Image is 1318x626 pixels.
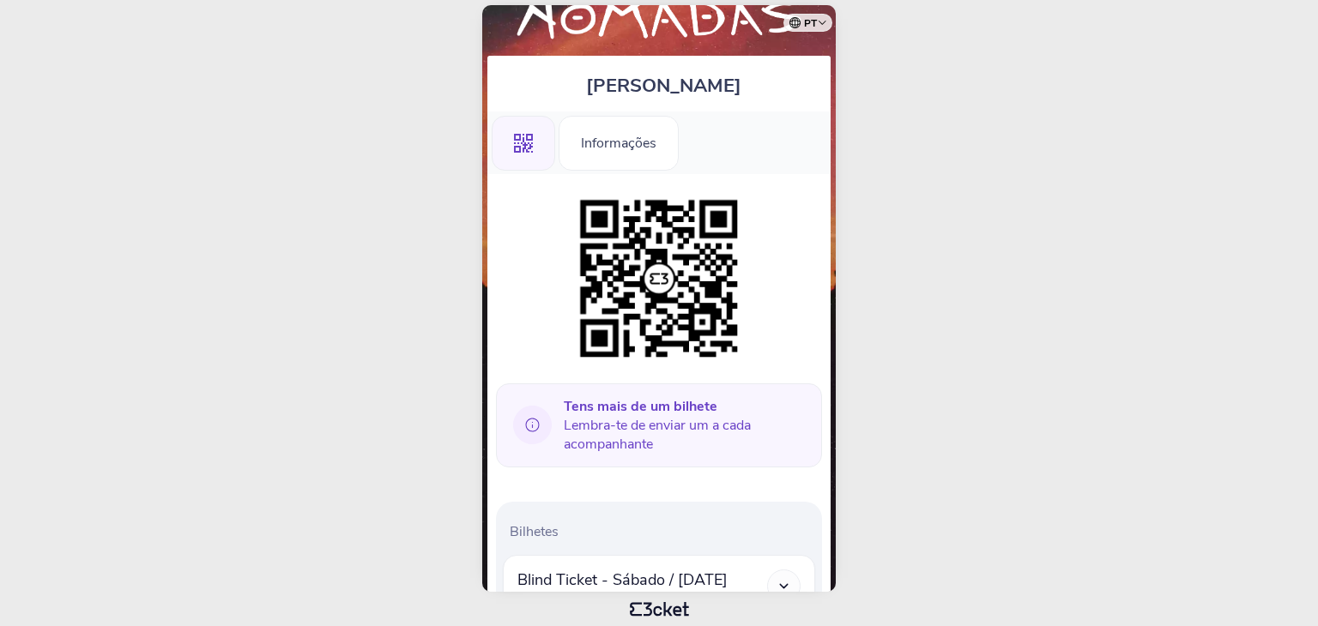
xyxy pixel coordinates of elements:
[564,397,717,416] b: Tens mais de um bilhete
[510,522,815,541] p: Bilhetes
[535,590,606,607] p: sábado, 6 set
[571,191,747,366] img: d195ab8bec31431ea0895314dde43f08.png
[517,569,728,590] span: Blind Ticket - Sábado / [DATE]
[559,132,679,151] a: Informações
[564,397,808,454] span: Lembra-te de enviar um a cada acompanhante
[559,116,679,171] div: Informações
[586,73,741,99] span: [PERSON_NAME]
